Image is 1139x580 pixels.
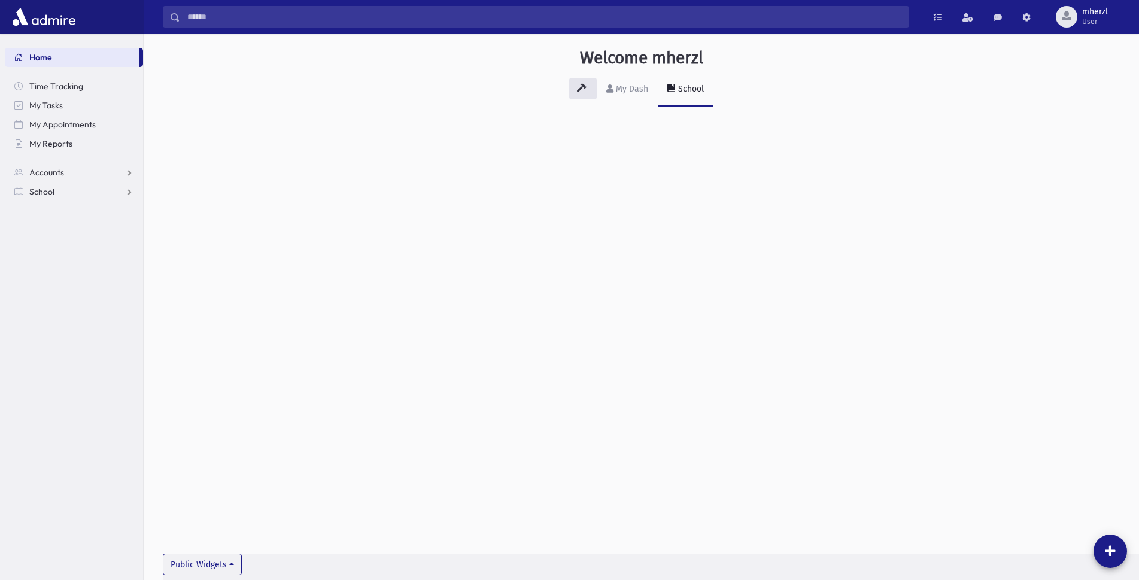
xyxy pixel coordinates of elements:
[5,182,143,201] a: School
[5,96,143,115] a: My Tasks
[597,73,658,107] a: My Dash
[1082,7,1108,17] span: mherzl
[29,52,52,63] span: Home
[29,81,83,92] span: Time Tracking
[29,138,72,149] span: My Reports
[29,167,64,178] span: Accounts
[5,134,143,153] a: My Reports
[5,48,139,67] a: Home
[29,100,63,111] span: My Tasks
[163,554,242,575] button: Public Widgets
[180,6,909,28] input: Search
[676,84,704,94] div: School
[658,73,713,107] a: School
[1082,17,1108,26] span: User
[29,119,96,130] span: My Appointments
[580,48,703,68] h3: Welcome mherzl
[5,115,143,134] a: My Appointments
[29,186,54,197] span: School
[10,5,78,29] img: AdmirePro
[5,163,143,182] a: Accounts
[613,84,648,94] div: My Dash
[5,77,143,96] a: Time Tracking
